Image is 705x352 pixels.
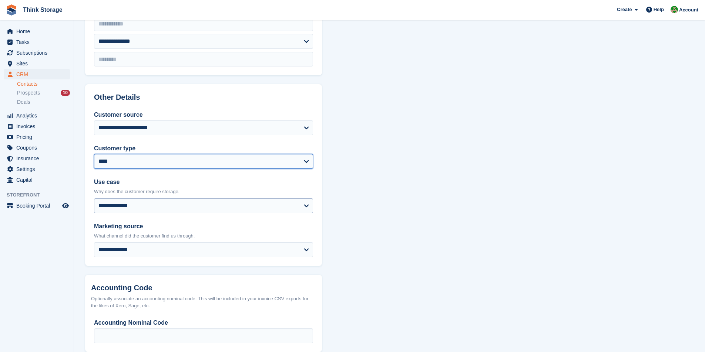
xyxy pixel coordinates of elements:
[16,110,61,121] span: Analytics
[17,98,70,106] a: Deals
[671,6,678,13] img: Sarah Mackie
[94,222,313,231] label: Marketing source
[4,153,70,164] a: menu
[94,318,313,327] label: Accounting Nominal Code
[16,26,61,37] span: Home
[17,81,70,88] a: Contacts
[16,201,61,211] span: Booking Portal
[16,58,61,69] span: Sites
[16,175,61,185] span: Capital
[94,188,313,195] p: Why does the customer require storage.
[4,121,70,131] a: menu
[17,89,70,97] a: Prospects 10
[4,132,70,142] a: menu
[94,110,313,119] label: Customer source
[4,143,70,153] a: menu
[4,58,70,69] a: menu
[4,110,70,121] a: menu
[20,4,66,16] a: Think Storage
[17,89,40,96] span: Prospects
[17,99,30,106] span: Deals
[61,201,70,210] a: Preview store
[94,232,313,240] p: What channel did the customer find us through.
[16,121,61,131] span: Invoices
[679,6,698,14] span: Account
[4,37,70,47] a: menu
[94,178,313,187] label: Use case
[617,6,632,13] span: Create
[91,295,316,310] div: Optionally associate an accounting nominal code. This will be included in your invoice CSV export...
[94,93,313,102] h2: Other Details
[16,143,61,153] span: Coupons
[16,48,61,58] span: Subscriptions
[4,69,70,79] a: menu
[61,90,70,96] div: 10
[7,191,74,199] span: Storefront
[4,48,70,58] a: menu
[16,164,61,174] span: Settings
[16,37,61,47] span: Tasks
[16,69,61,79] span: CRM
[91,284,316,292] h2: Accounting Code
[4,175,70,185] a: menu
[4,201,70,211] a: menu
[16,153,61,164] span: Insurance
[4,26,70,37] a: menu
[94,144,313,153] label: Customer type
[6,4,17,16] img: stora-icon-8386f47178a22dfd0bd8f6a31ec36ba5ce8667c1dd55bd0f319d3a0aa187defe.svg
[654,6,664,13] span: Help
[4,164,70,174] a: menu
[16,132,61,142] span: Pricing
